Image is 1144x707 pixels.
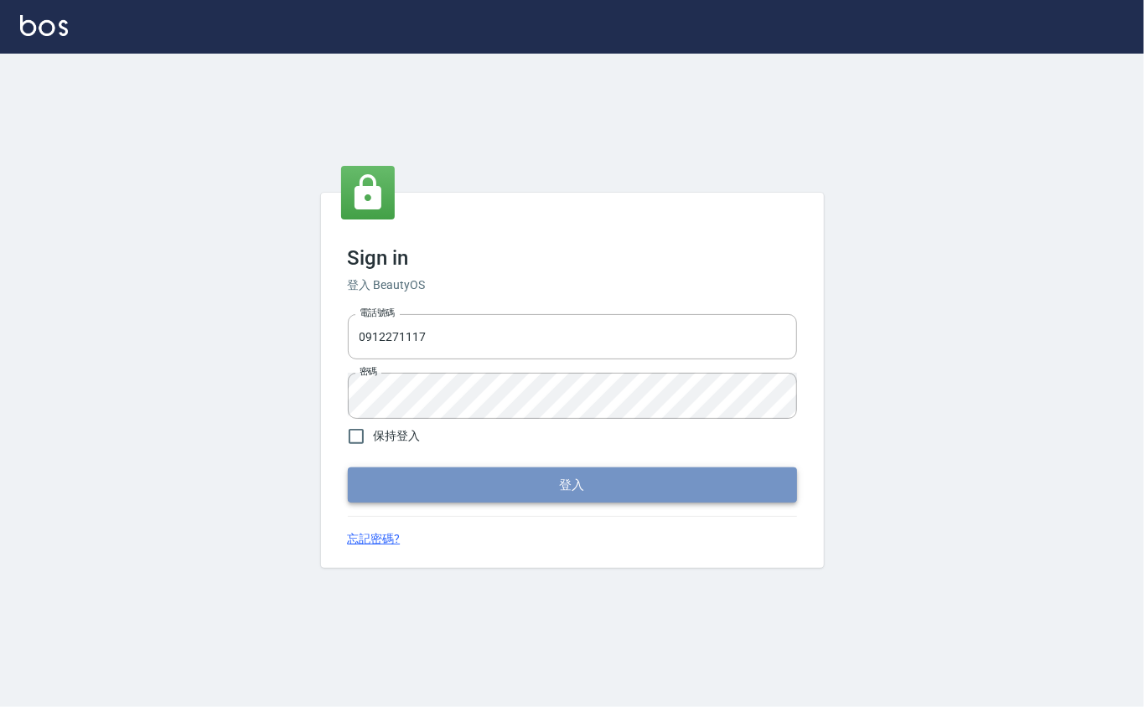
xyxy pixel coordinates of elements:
h3: Sign in [348,246,797,270]
h6: 登入 BeautyOS [348,276,797,294]
img: Logo [20,15,68,36]
span: 保持登入 [374,427,421,445]
label: 電話號碼 [360,307,395,319]
button: 登入 [348,467,797,503]
a: 忘記密碼? [348,530,401,548]
label: 密碼 [360,365,377,378]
